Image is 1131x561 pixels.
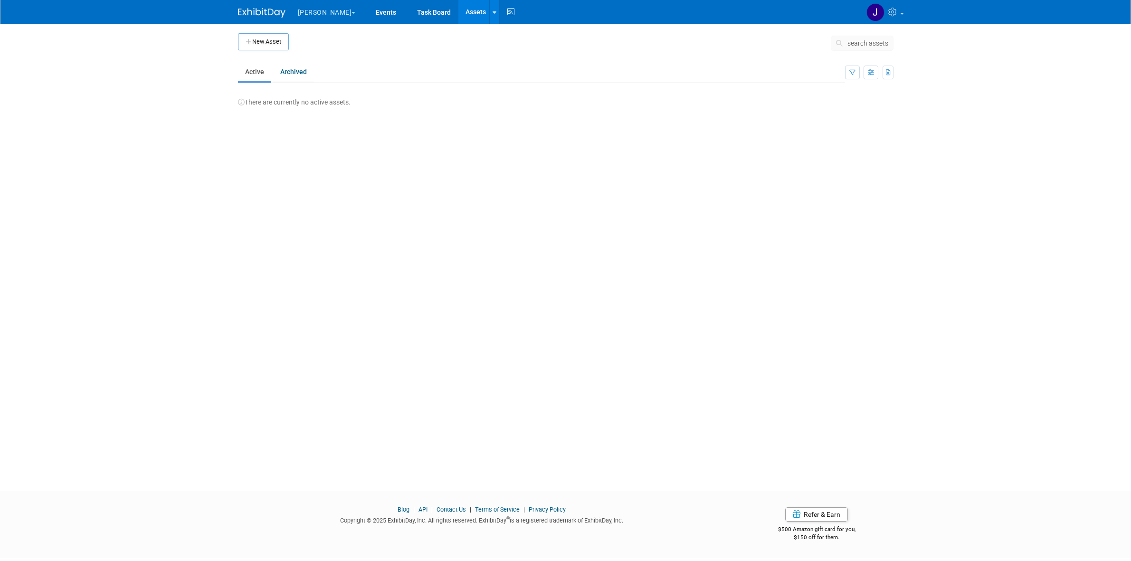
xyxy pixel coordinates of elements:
[418,506,428,513] a: API
[429,506,435,513] span: |
[411,506,417,513] span: |
[529,506,566,513] a: Privacy Policy
[273,63,314,81] a: Archived
[238,33,289,50] button: New Asset
[847,39,888,47] span: search assets
[831,36,893,51] button: search assets
[866,3,884,21] img: Justin Newborn
[506,516,510,521] sup: ®
[398,506,409,513] a: Blog
[785,507,848,522] a: Refer & Earn
[238,63,271,81] a: Active
[238,88,893,107] div: There are currently no active assets.
[740,533,893,542] div: $150 off for them.
[437,506,466,513] a: Contact Us
[740,519,893,541] div: $500 Amazon gift card for you,
[238,8,285,18] img: ExhibitDay
[467,506,474,513] span: |
[475,506,520,513] a: Terms of Service
[238,514,726,525] div: Copyright © 2025 ExhibitDay, Inc. All rights reserved. ExhibitDay is a registered trademark of Ex...
[521,506,527,513] span: |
